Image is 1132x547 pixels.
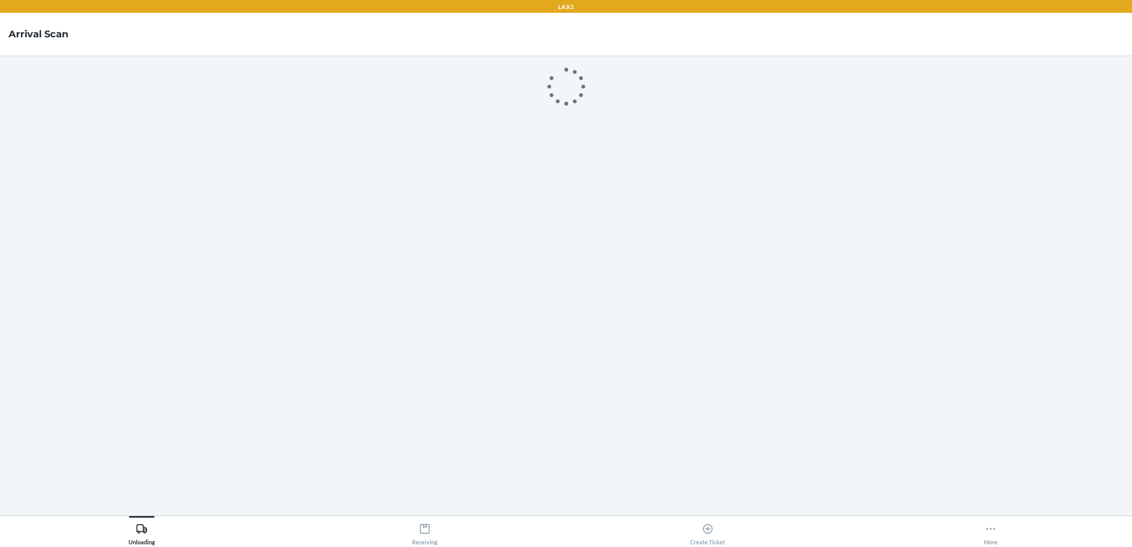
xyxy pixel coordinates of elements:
div: More [984,519,998,545]
p: LAX1 [558,2,574,12]
div: Create Ticket [690,519,725,545]
div: Unloading [128,519,155,545]
h4: Arrival Scan [9,27,68,41]
button: Create Ticket [566,516,849,545]
button: Receiving [283,516,566,545]
button: More [849,516,1132,545]
div: Receiving [412,519,438,545]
